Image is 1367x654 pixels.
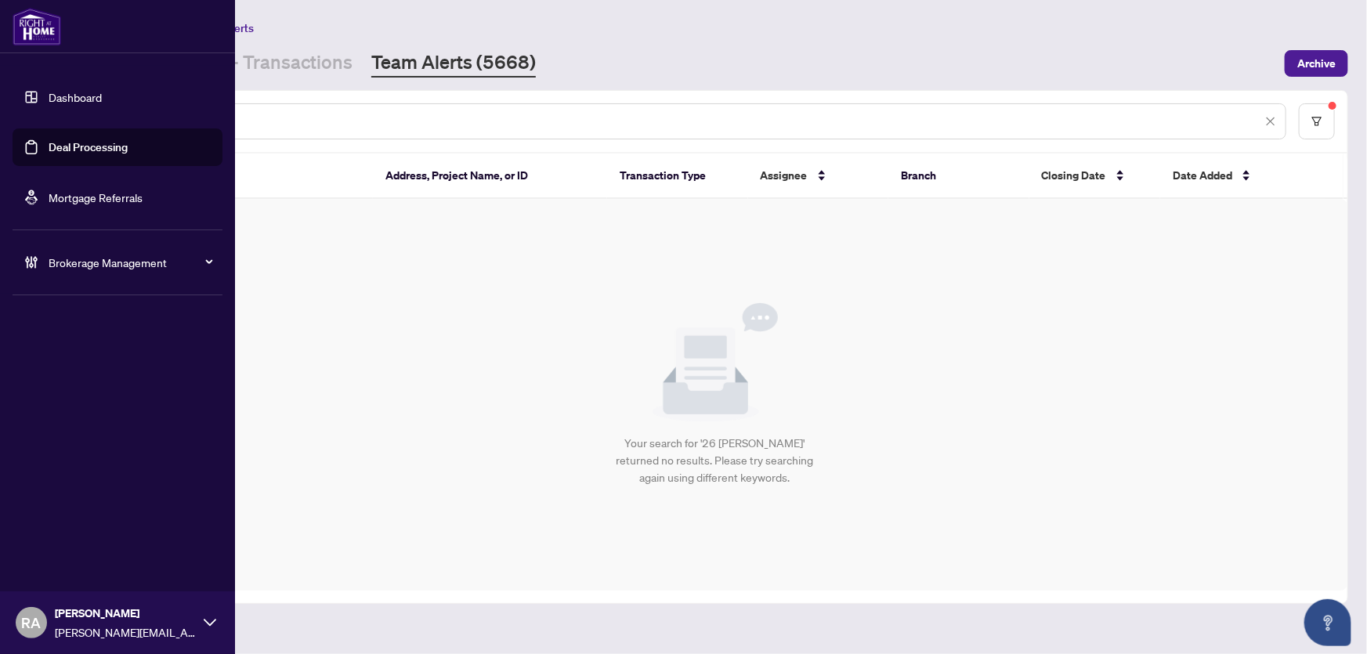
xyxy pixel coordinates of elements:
[373,154,607,199] th: Address, Project Name, or ID
[139,154,373,199] th: Summary
[13,8,61,45] img: logo
[761,167,808,184] span: Assignee
[49,254,212,271] span: Brokerage Management
[1285,50,1348,77] button: Archive
[609,435,821,486] div: Your search for '26 [PERSON_NAME]' returned no results. Please try searching again using differen...
[22,612,42,634] span: RA
[1311,116,1322,127] span: filter
[653,303,778,422] img: Null State Icon
[1265,116,1276,127] span: close
[1160,154,1329,199] th: Date Added
[55,623,196,641] span: [PERSON_NAME][EMAIL_ADDRESS][DOMAIN_NAME]
[1173,167,1232,184] span: Date Added
[888,154,1029,199] th: Branch
[49,90,102,104] a: Dashboard
[1304,599,1351,646] button: Open asap
[1042,167,1106,184] span: Closing Date
[49,140,128,154] a: Deal Processing
[1299,103,1335,139] button: filter
[1297,51,1336,76] span: Archive
[55,605,196,622] span: [PERSON_NAME]
[607,154,748,199] th: Transaction Type
[748,154,889,199] th: Assignee
[371,49,536,78] a: Team Alerts (5668)
[49,190,143,204] a: Mortgage Referrals
[1029,154,1161,199] th: Closing Date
